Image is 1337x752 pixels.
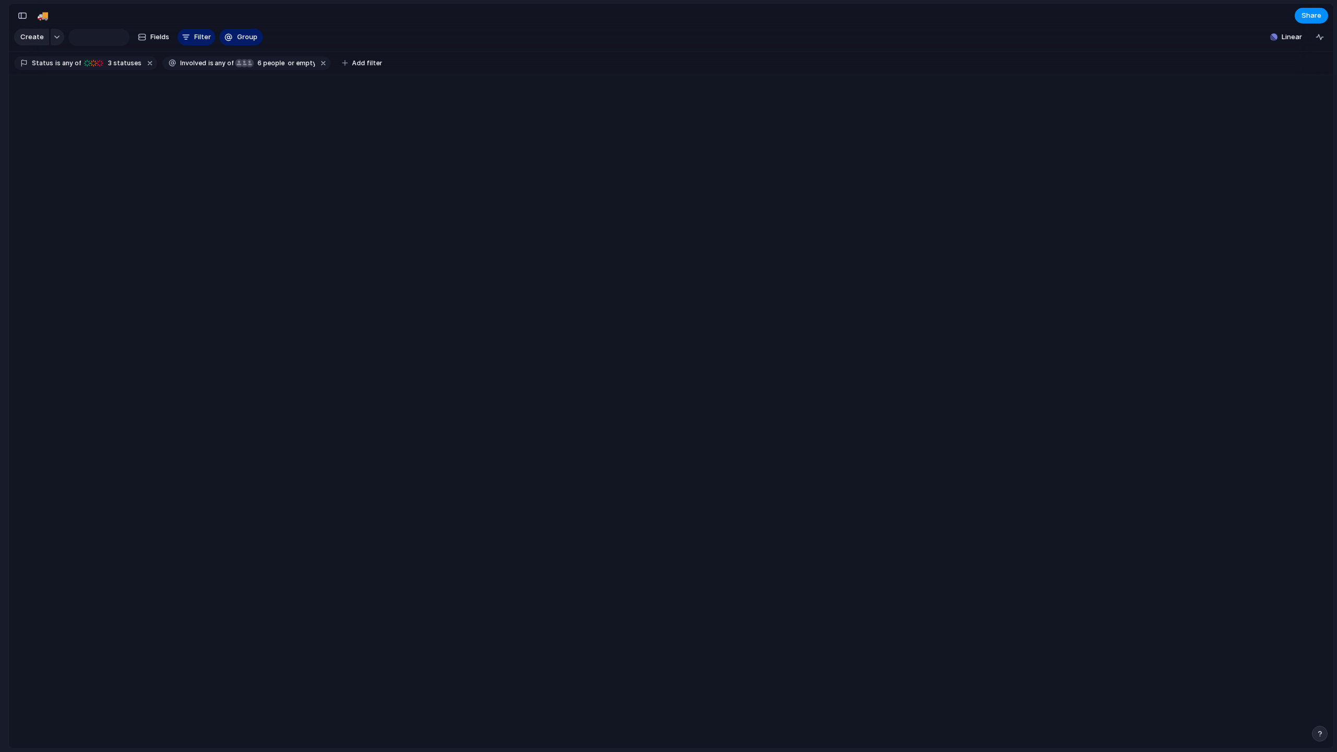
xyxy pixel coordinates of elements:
span: Create [20,32,44,42]
span: Involved [180,58,206,68]
span: Share [1301,10,1321,21]
button: Create [14,29,49,45]
button: Filter [178,29,215,45]
button: 6 peopleor empty [234,57,317,69]
button: isany of [206,57,236,69]
button: 3 statuses [82,57,144,69]
span: 3 [105,59,113,67]
span: Filter [194,32,211,42]
span: or empty [286,58,315,68]
button: Fields [134,29,173,45]
span: Fields [150,32,169,42]
span: statuses [105,58,142,68]
span: is [55,58,61,68]
span: Group [237,32,257,42]
div: 🚚 [37,8,49,22]
button: Add filter [336,56,389,70]
span: Add filter [352,58,382,68]
span: people [254,58,285,68]
span: any of [214,58,234,68]
span: is [208,58,214,68]
button: isany of [53,57,83,69]
span: Status [32,58,53,68]
button: Linear [1266,29,1306,45]
button: 🚚 [34,7,51,24]
span: any of [61,58,81,68]
span: 6 [254,59,263,67]
button: Group [219,29,263,45]
button: Share [1295,8,1328,23]
span: Linear [1282,32,1302,42]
